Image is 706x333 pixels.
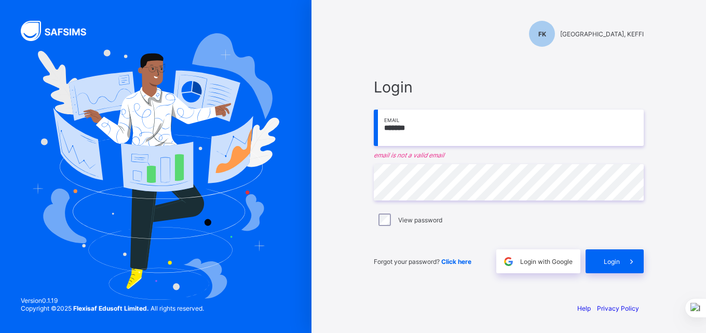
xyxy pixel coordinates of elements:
span: Copyright © 2025 All rights reserved. [21,304,204,312]
label: View password [398,216,442,224]
a: Help [577,304,591,312]
span: [GEOGRAPHIC_DATA], KEFFI [560,30,644,38]
span: Forgot your password? [374,258,471,265]
span: Login [604,258,620,265]
img: SAFSIMS Logo [21,21,99,41]
span: Login with Google [520,258,573,265]
img: google.396cfc9801f0270233282035f929180a.svg [503,256,514,268]
strong: Flexisaf Edusoft Limited. [73,304,149,312]
span: Login [374,78,644,96]
a: Click here [441,258,471,265]
span: Version 0.1.19 [21,297,204,304]
em: email is not a valid email [374,151,644,159]
img: Hero Image [32,33,279,299]
a: Privacy Policy [597,304,639,312]
span: FK [538,30,546,38]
